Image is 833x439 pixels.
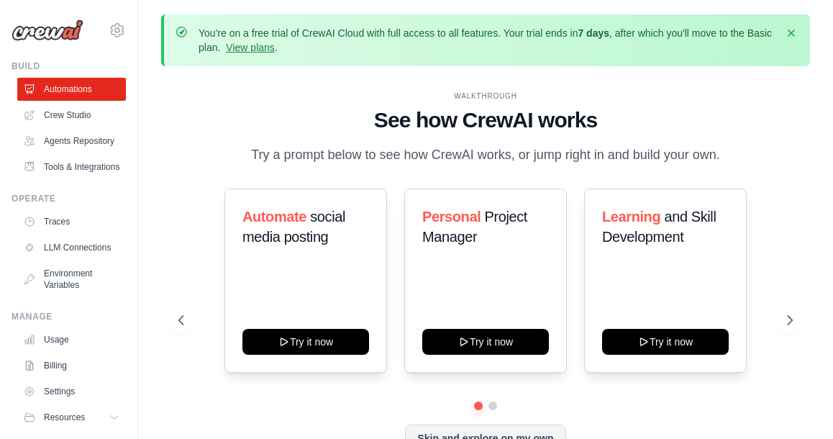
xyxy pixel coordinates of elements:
[242,329,369,355] button: Try it now
[244,145,727,166] p: Try a prompt below to see how CrewAI works, or jump right in and build your own.
[761,370,833,439] iframe: Chat Widget
[12,193,126,204] div: Operate
[578,27,609,39] strong: 7 days
[44,412,85,423] span: Resources
[178,91,793,101] div: WALKTHROUGH
[17,104,126,127] a: Crew Studio
[17,262,126,297] a: Environment Variables
[602,209,660,225] span: Learning
[17,380,126,403] a: Settings
[17,406,126,429] button: Resources
[422,209,527,245] span: Project Manager
[17,210,126,233] a: Traces
[242,209,306,225] span: Automate
[17,130,126,153] a: Agents Repository
[17,328,126,351] a: Usage
[17,78,126,101] a: Automations
[17,236,126,259] a: LLM Connections
[12,311,126,322] div: Manage
[17,155,126,178] a: Tools & Integrations
[422,209,481,225] span: Personal
[226,42,274,53] a: View plans
[422,329,549,355] button: Try it now
[12,19,83,41] img: Logo
[12,60,126,72] div: Build
[199,26,775,55] p: You're on a free trial of CrewAI Cloud with full access to all features. Your trial ends in , aft...
[602,329,729,355] button: Try it now
[178,107,793,133] h1: See how CrewAI works
[17,354,126,377] a: Billing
